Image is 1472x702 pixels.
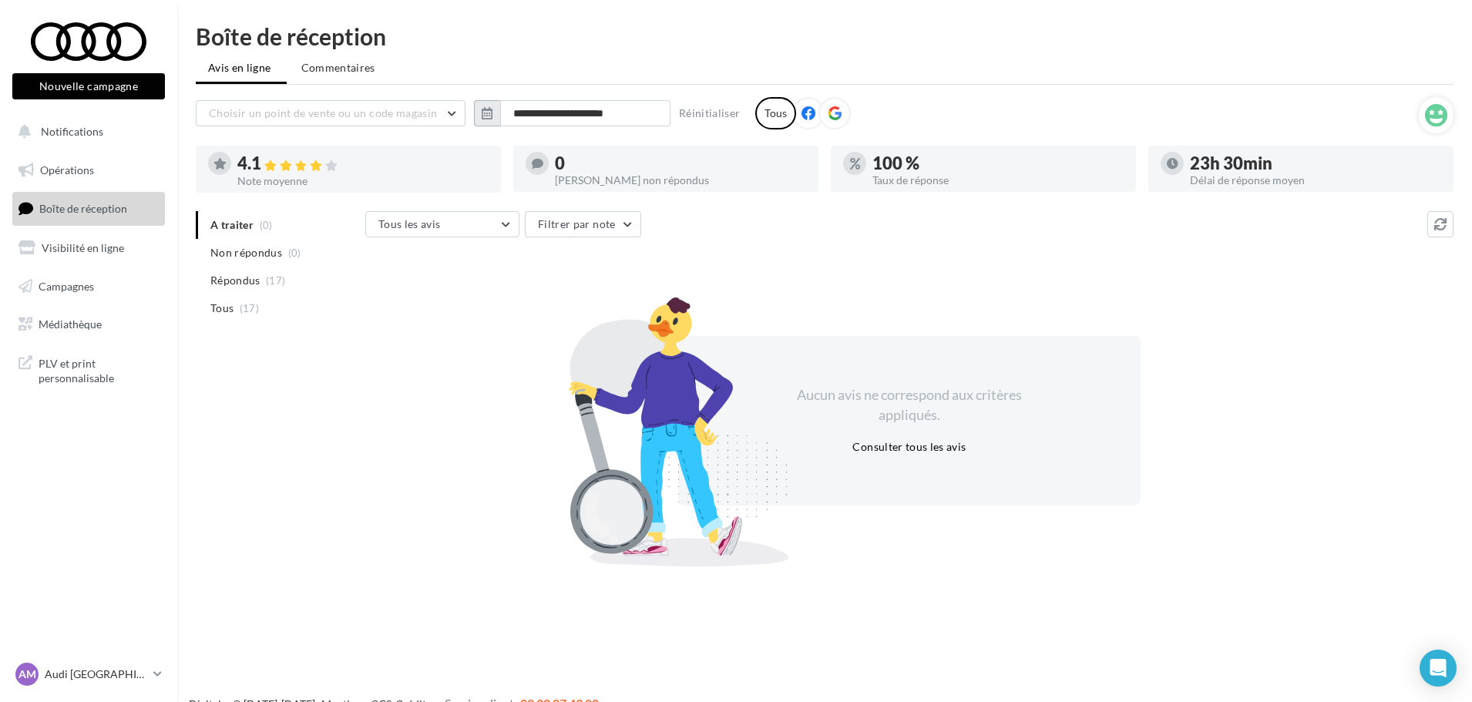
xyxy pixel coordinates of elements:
[39,279,94,292] span: Campagnes
[673,104,747,123] button: Réinitialiser
[196,100,465,126] button: Choisir un point de vente ou un code magasin
[39,202,127,215] span: Boîte de réception
[40,163,94,176] span: Opérations
[365,211,519,237] button: Tous les avis
[39,353,159,386] span: PLV et print personnalisable
[525,211,641,237] button: Filtrer par note
[872,175,1124,186] div: Taux de réponse
[9,192,168,225] a: Boîte de réception
[12,73,165,99] button: Nouvelle campagne
[42,241,124,254] span: Visibilité en ligne
[237,155,489,173] div: 4.1
[12,660,165,689] a: AM Audi [GEOGRAPHIC_DATA]
[196,25,1454,48] div: Boîte de réception
[1190,155,1441,172] div: 23h 30min
[378,217,441,230] span: Tous les avis
[9,308,168,341] a: Médiathèque
[9,270,168,303] a: Campagnes
[9,154,168,186] a: Opérations
[301,60,375,76] span: Commentaires
[288,247,301,259] span: (0)
[266,274,285,287] span: (17)
[555,175,806,186] div: [PERSON_NAME] non répondus
[872,155,1124,172] div: 100 %
[755,97,796,129] div: Tous
[9,347,168,392] a: PLV et print personnalisable
[1420,650,1457,687] div: Open Intercom Messenger
[41,125,103,138] span: Notifications
[210,273,260,288] span: Répondus
[39,317,102,331] span: Médiathèque
[1190,175,1441,186] div: Délai de réponse moyen
[777,385,1042,425] div: Aucun avis ne correspond aux critères appliqués.
[18,667,36,682] span: AM
[237,176,489,186] div: Note moyenne
[210,301,234,316] span: Tous
[846,438,972,456] button: Consulter tous les avis
[9,232,168,264] a: Visibilité en ligne
[555,155,806,172] div: 0
[45,667,147,682] p: Audi [GEOGRAPHIC_DATA]
[209,106,437,119] span: Choisir un point de vente ou un code magasin
[9,116,162,148] button: Notifications
[240,302,259,314] span: (17)
[210,245,282,260] span: Non répondus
